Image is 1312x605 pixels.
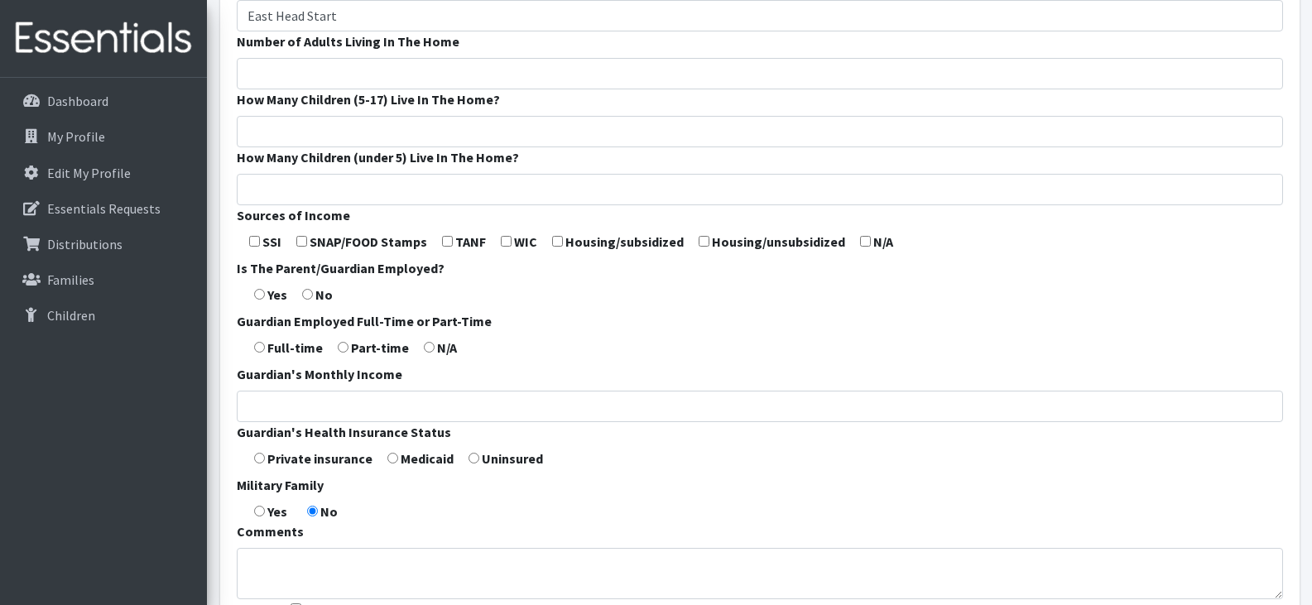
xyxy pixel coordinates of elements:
label: Medicaid [401,449,454,468]
label: Yes [267,285,287,305]
label: Military Family [237,475,324,495]
a: Edit My Profile [7,156,200,190]
a: Children [7,299,200,332]
label: WIC [514,232,537,252]
label: Full-time [267,338,323,358]
label: Uninsured [482,449,543,468]
label: Comments [237,521,304,541]
label: TANF [455,232,486,252]
a: My Profile [7,120,200,153]
img: HumanEssentials [7,11,200,66]
p: Essentials Requests [47,200,161,217]
label: SNAP/FOOD Stamps [310,232,427,252]
p: Dashboard [47,93,108,109]
label: SSI [262,232,281,252]
label: Number of Adults Living In The Home [237,31,459,51]
label: N/A [873,232,893,252]
label: No [315,285,333,305]
label: Sources of Income [237,205,350,225]
p: Edit My Profile [47,165,131,181]
label: Private insurance [267,449,372,468]
a: Distributions [7,228,200,261]
strong: No [320,503,338,520]
label: Guardian Employed Full-Time or Part-Time [237,311,492,331]
a: Families [7,263,200,296]
a: Essentials Requests [7,192,200,225]
label: Part-time [351,338,409,358]
p: My Profile [47,128,105,145]
p: Families [47,271,94,288]
label: Is The Parent/Guardian Employed? [237,258,445,278]
label: How Many Children (under 5) Live In The Home? [237,147,519,167]
a: Dashboard [7,84,200,118]
label: How Many Children (5-17) Live In The Home? [237,89,500,109]
label: Guardian's Health Insurance Status [237,422,451,442]
label: N/A [437,338,457,358]
strong: Yes [267,503,287,520]
p: Distributions [47,236,123,252]
p: Children [47,307,95,324]
label: Housing/unsubsidized [712,232,845,252]
label: Guardian's Monthly Income [237,364,402,384]
label: Housing/subsidized [565,232,684,252]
